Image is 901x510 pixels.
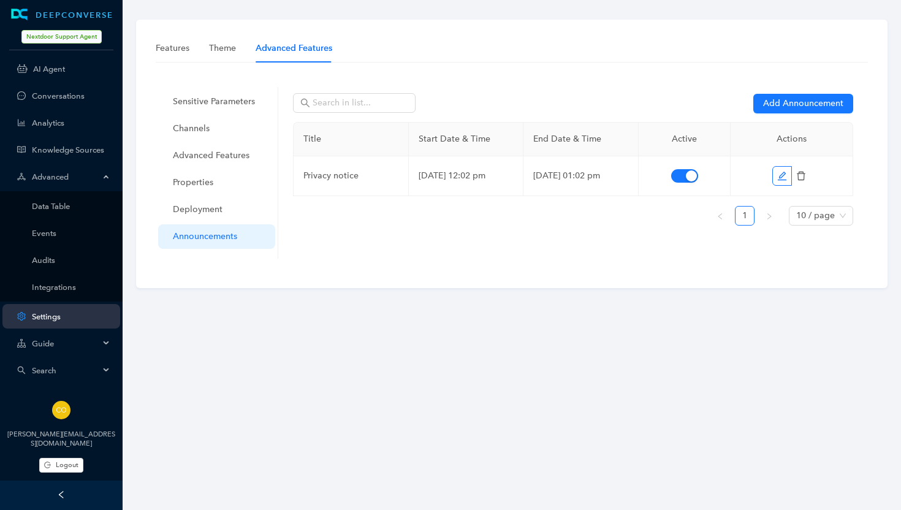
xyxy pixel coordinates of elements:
td: [DATE] 01:02 pm [523,156,639,196]
a: Conversations [32,91,110,101]
div: Page Size [789,206,853,226]
div: Advanced Features [256,42,332,55]
span: Announcements [173,224,265,249]
input: Search in list... [313,96,398,110]
span: left [717,213,724,220]
li: Next Page [759,206,779,226]
div: Features [156,42,189,55]
th: Title [294,123,409,156]
span: search [300,98,310,108]
a: Settings [32,312,110,321]
button: right [759,206,779,226]
span: Nextdoor Support Agent [21,30,102,44]
span: Advanced [32,172,99,181]
a: Events [32,229,110,238]
th: End Date & Time [523,123,639,156]
td: Privacy notice [294,156,409,196]
button: Logout [39,458,83,473]
span: Deployment [173,197,265,222]
a: AI Agent [33,64,110,74]
span: deployment-unit [17,172,26,181]
a: Data Table [32,202,110,211]
span: Properties [173,170,265,195]
span: Sensitive Parameters [173,89,265,114]
button: Add Announcement [753,94,853,113]
li: Previous Page [710,206,730,226]
div: Theme [209,42,236,55]
th: Active [639,123,731,156]
a: Audits [32,256,110,265]
span: right [766,213,773,220]
a: Knowledge Sources [32,145,110,154]
a: Integrations [32,283,110,292]
th: Actions [731,123,853,156]
th: Start Date & Time [409,123,524,156]
button: left [710,206,730,226]
span: search [17,366,26,375]
a: 1 [736,207,754,225]
td: [DATE] 12:02 pm [409,156,524,196]
span: edit [777,171,787,181]
span: Guide [32,339,99,348]
a: Analytics [32,118,110,128]
span: Add Announcement [763,97,843,110]
span: Search [32,366,99,375]
a: LogoDEEPCONVERSE [2,9,120,21]
span: Logout [56,460,78,470]
span: logout [44,462,51,468]
img: 9bd6fc8dc59eafe68b94aecc33e6c356 [52,401,70,419]
span: 10 / page [796,207,846,225]
span: Advanced Features [173,143,265,168]
span: delete [796,171,806,181]
span: Channels [173,116,265,141]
